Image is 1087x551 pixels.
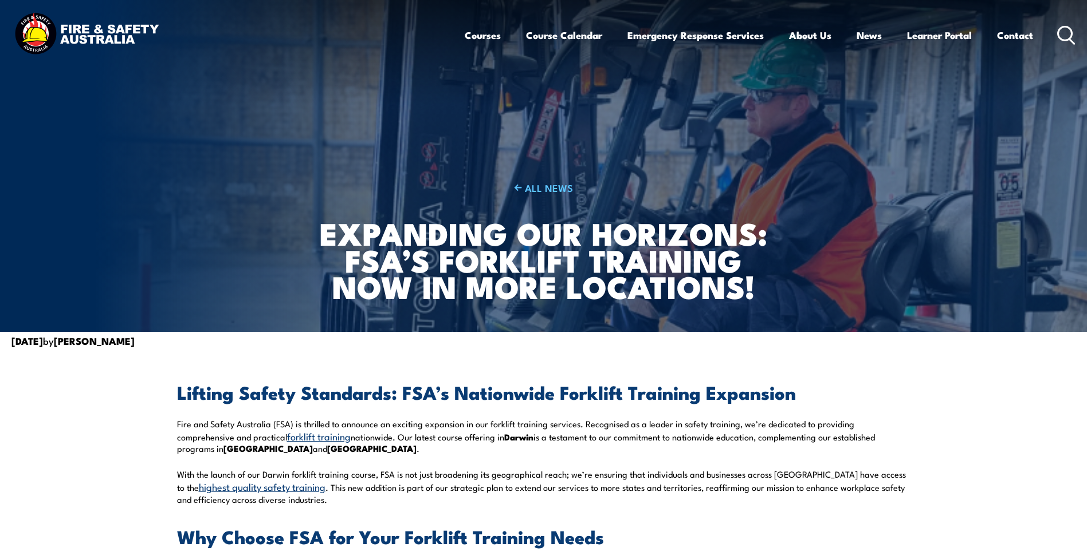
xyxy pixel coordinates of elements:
[997,20,1033,50] a: Contact
[177,418,911,454] p: Fire and Safety Australia (FSA) is thrilled to announce an exciting expansion in our forklift tra...
[465,20,501,50] a: Courses
[177,469,911,505] p: With the launch of our Darwin forklift training course, FSA is not just broadening its geographic...
[318,219,769,300] h1: Expanding Our Horizons: FSA’s Forklift Training Now in More Locations!
[287,429,351,443] a: forklift training
[857,20,882,50] a: News
[177,377,796,406] strong: Lifting Safety Standards: FSA’s Nationwide Forklift Training Expansion
[907,20,972,50] a: Learner Portal
[11,333,135,348] span: by
[789,20,831,50] a: About Us
[327,442,417,455] strong: [GEOGRAPHIC_DATA]
[627,20,764,50] a: Emergency Response Services
[177,522,604,550] strong: Why Choose FSA for Your Forklift Training Needs
[526,20,602,50] a: Course Calendar
[318,181,769,194] a: ALL NEWS
[199,479,325,493] a: highest quality safety training
[223,442,313,455] strong: [GEOGRAPHIC_DATA]
[11,333,43,348] strong: [DATE]
[504,430,533,443] strong: Darwin
[54,333,135,348] strong: [PERSON_NAME]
